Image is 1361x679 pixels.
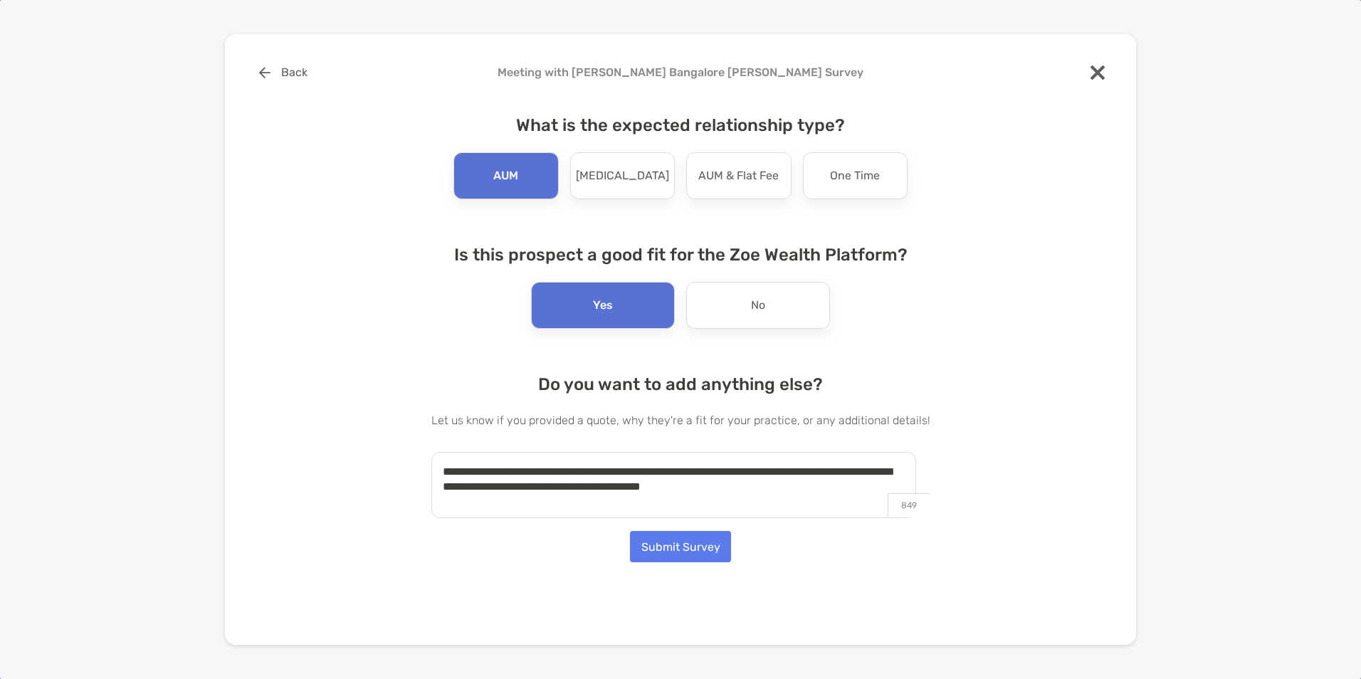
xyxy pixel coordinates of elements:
[1091,65,1105,80] img: close modal
[830,164,880,187] p: One Time
[751,294,765,317] p: No
[431,411,930,429] p: Let us know if you provided a quote, why they're a fit for your practice, or any additional details!
[576,164,669,187] p: [MEDICAL_DATA]
[888,493,930,517] p: 849
[431,374,930,394] h4: Do you want to add anything else?
[630,531,731,562] button: Submit Survey
[259,67,270,78] img: button icon
[493,164,518,187] p: AUM
[431,115,930,135] h4: What is the expected relationship type?
[593,294,613,317] p: Yes
[248,57,318,88] button: Back
[698,164,779,187] p: AUM & Flat Fee
[248,65,1113,79] h4: Meeting with [PERSON_NAME] Bangalore [PERSON_NAME] Survey
[431,245,930,265] h4: Is this prospect a good fit for the Zoe Wealth Platform?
